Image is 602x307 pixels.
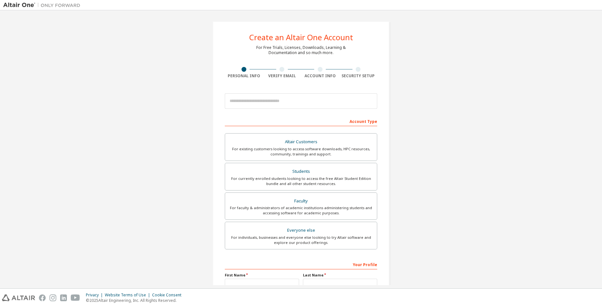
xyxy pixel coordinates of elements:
div: Website Terms of Use [105,293,152,298]
div: Personal Info [225,73,263,79]
div: Privacy [86,293,105,298]
p: © 2025 Altair Engineering, Inc. All Rights Reserved. [86,298,185,303]
div: For existing customers looking to access software downloads, HPC resources, community, trainings ... [229,146,373,157]
img: altair_logo.svg [2,294,35,301]
img: facebook.svg [39,294,46,301]
div: Create an Altair One Account [249,33,353,41]
img: Altair One [3,2,84,8]
label: Last Name [303,273,377,278]
img: youtube.svg [71,294,80,301]
div: Account Info [301,73,339,79]
div: For faculty & administrators of academic institutions administering students and accessing softwa... [229,205,373,216]
div: For individuals, businesses and everyone else looking to try Altair software and explore our prod... [229,235,373,245]
div: For currently enrolled students looking to access the free Altair Student Edition bundle and all ... [229,176,373,186]
div: Faculty [229,197,373,206]
div: Everyone else [229,226,373,235]
div: Cookie Consent [152,293,185,298]
div: Account Type [225,116,377,126]
div: Verify Email [263,73,301,79]
img: instagram.svg [50,294,56,301]
label: First Name [225,273,299,278]
div: Students [229,167,373,176]
div: Security Setup [339,73,378,79]
div: Altair Customers [229,137,373,146]
div: Your Profile [225,259,377,269]
img: linkedin.svg [60,294,67,301]
div: For Free Trials, Licenses, Downloads, Learning & Documentation and so much more. [256,45,346,55]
